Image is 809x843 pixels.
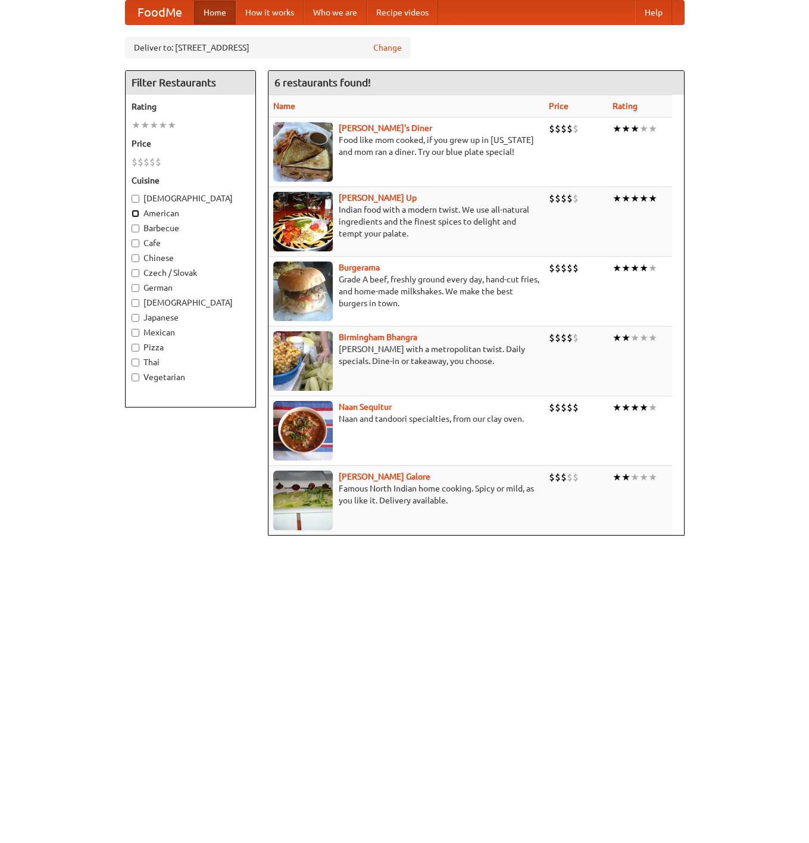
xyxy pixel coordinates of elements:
[132,341,249,353] label: Pizza
[236,1,304,24] a: How it works
[132,254,139,262] input: Chinese
[567,192,573,205] li: $
[373,42,402,54] a: Change
[132,222,249,234] label: Barbecue
[639,262,648,275] li: ★
[273,413,539,425] p: Naan and tandoori specialties, from our clay oven.
[132,297,249,309] label: [DEMOGRAPHIC_DATA]
[273,273,539,309] p: Grade A beef, freshly ground every day, hand-cut fries, and home-made milkshakes. We make the bes...
[132,329,139,337] input: Mexican
[132,314,139,322] input: Japanese
[155,155,161,169] li: $
[573,262,579,275] li: $
[567,262,573,275] li: $
[549,401,555,414] li: $
[613,401,621,414] li: ★
[132,225,139,232] input: Barbecue
[339,332,417,342] a: Birmingham Bhangra
[339,472,430,481] a: [PERSON_NAME] Galore
[613,101,638,111] a: Rating
[561,471,567,484] li: $
[555,262,561,275] li: $
[273,101,295,111] a: Name
[273,401,333,461] img: naansequitur.jpg
[132,371,249,383] label: Vegetarian
[339,193,417,203] a: [PERSON_NAME] Up
[549,122,555,135] li: $
[561,331,567,344] li: $
[132,210,139,217] input: American
[630,122,639,135] li: ★
[132,284,139,292] input: German
[573,401,579,414] li: $
[273,204,539,239] p: Indian food with a modern twist. We use all-natural ingredients and the finest spices to delight ...
[621,331,630,344] li: ★
[132,299,139,307] input: [DEMOGRAPHIC_DATA]
[567,401,573,414] li: $
[149,119,158,132] li: ★
[549,262,555,275] li: $
[639,192,648,205] li: ★
[132,207,249,219] label: American
[132,101,249,113] h5: Rating
[143,155,149,169] li: $
[132,239,139,247] input: Cafe
[274,77,371,88] ng-pluralize: 6 restaurants found!
[132,119,140,132] li: ★
[555,401,561,414] li: $
[304,1,367,24] a: Who we are
[555,192,561,205] li: $
[561,122,567,135] li: $
[132,237,249,249] label: Cafe
[561,192,567,205] li: $
[273,122,333,182] img: sallys.jpg
[125,37,411,58] div: Deliver to: [STREET_ADDRESS]
[167,119,176,132] li: ★
[648,471,657,484] li: ★
[630,262,639,275] li: ★
[648,262,657,275] li: ★
[613,192,621,205] li: ★
[621,401,630,414] li: ★
[149,155,155,169] li: $
[273,262,333,321] img: burgerama.jpg
[639,122,648,135] li: ★
[132,252,249,264] label: Chinese
[621,122,630,135] li: ★
[132,312,249,323] label: Japanese
[639,401,648,414] li: ★
[339,402,392,412] b: Naan Sequitur
[635,1,672,24] a: Help
[567,471,573,484] li: $
[648,401,657,414] li: ★
[132,138,249,150] h5: Price
[567,331,573,344] li: $
[555,471,561,484] li: $
[138,155,143,169] li: $
[630,401,639,414] li: ★
[639,331,648,344] li: ★
[613,471,621,484] li: ★
[273,134,539,158] p: Food like mom cooked, if you grew up in [US_STATE] and mom ran a diner. Try our blue plate special!
[630,331,639,344] li: ★
[194,1,236,24] a: Home
[273,471,333,530] img: currygalore.jpg
[573,192,579,205] li: $
[132,282,249,294] label: German
[613,331,621,344] li: ★
[613,262,621,275] li: ★
[132,267,249,279] label: Czech / Slovak
[621,471,630,484] li: ★
[648,122,657,135] li: ★
[549,471,555,484] li: $
[573,331,579,344] li: $
[561,262,567,275] li: $
[339,123,432,133] a: [PERSON_NAME]'s Diner
[273,343,539,367] p: [PERSON_NAME] with a metropolitan twist. Daily specials. Dine-in or takeaway, you choose.
[648,331,657,344] li: ★
[273,331,333,391] img: bhangra.jpg
[158,119,167,132] li: ★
